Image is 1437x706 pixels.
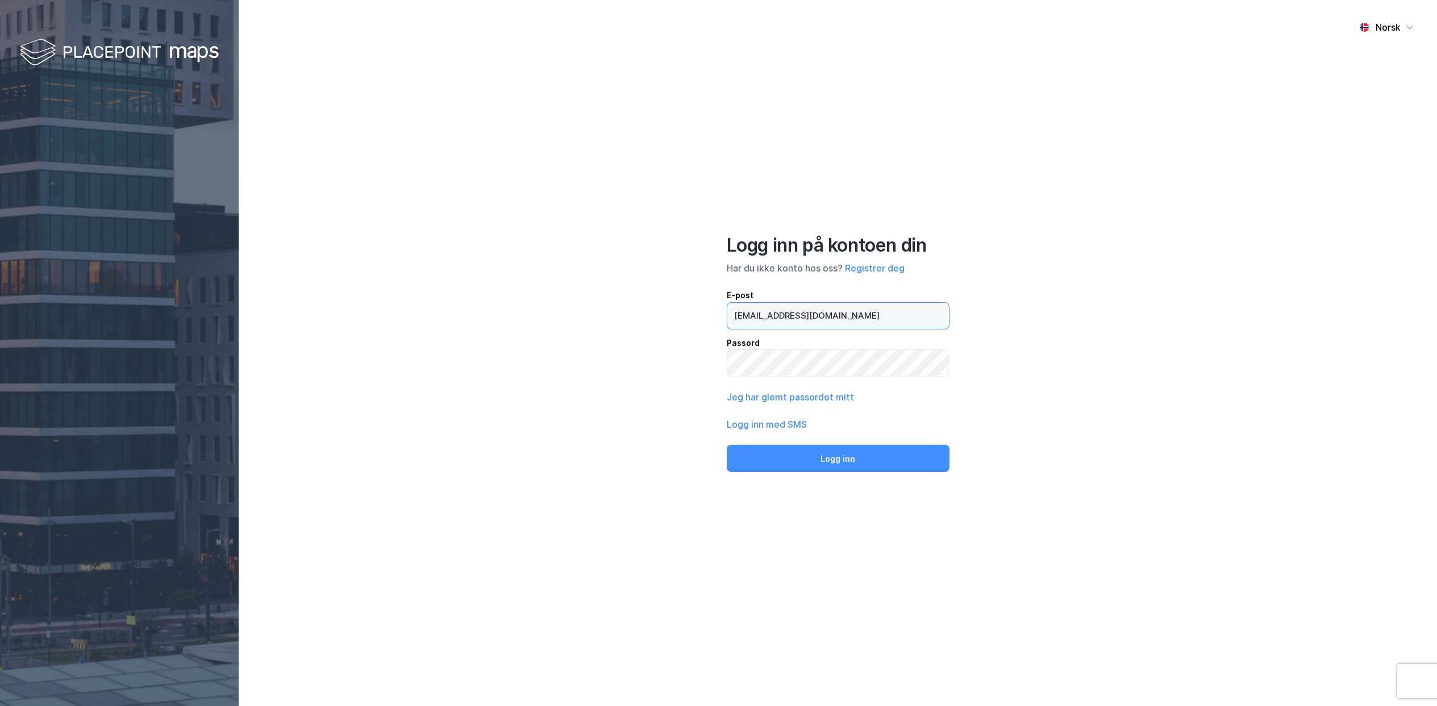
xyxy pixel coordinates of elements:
[727,234,949,257] div: Logg inn på kontoen din
[1380,651,1437,706] iframe: Chat Widget
[727,417,807,431] button: Logg inn med SMS
[20,36,219,70] img: logo-white.f07954bde2210d2a523dddb988cd2aa7.svg
[727,336,949,350] div: Passord
[1376,20,1401,34] div: Norsk
[727,445,949,472] button: Logg inn
[727,289,949,302] div: E-post
[727,261,949,275] div: Har du ikke konto hos oss?
[727,390,854,404] button: Jeg har glemt passordet mitt
[1380,651,1437,706] div: Kontrollprogram for chat
[845,261,905,275] button: Registrer deg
